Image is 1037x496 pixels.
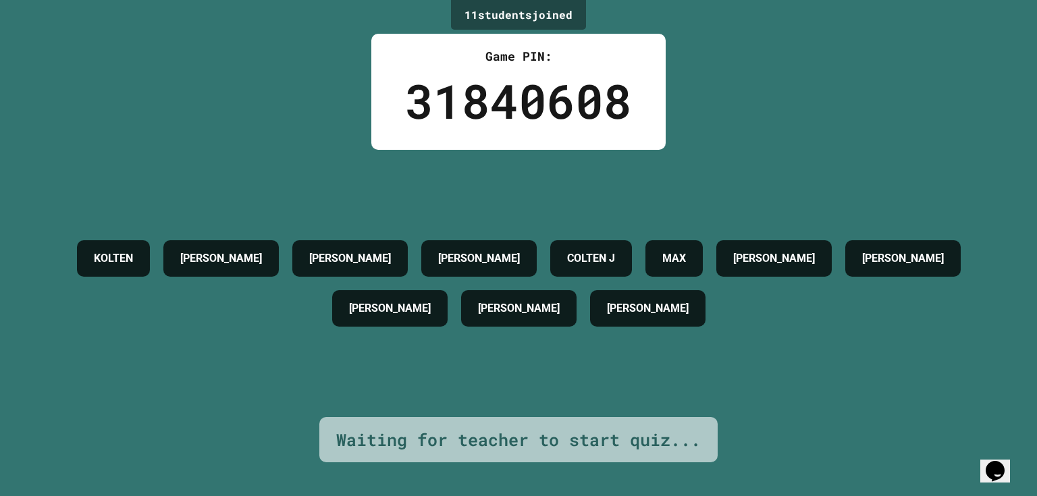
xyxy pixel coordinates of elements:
iframe: chat widget [980,442,1023,483]
div: Game PIN: [405,47,632,65]
h4: [PERSON_NAME] [862,250,944,267]
h4: [PERSON_NAME] [309,250,391,267]
h4: KOLTEN [94,250,133,267]
h4: [PERSON_NAME] [349,300,431,316]
h4: [PERSON_NAME] [733,250,815,267]
div: 31840608 [405,65,632,136]
h4: [PERSON_NAME] [438,250,520,267]
h4: [PERSON_NAME] [607,300,689,316]
h4: COLTEN J [567,250,615,267]
h4: [PERSON_NAME] [478,300,560,316]
div: Waiting for teacher to start quiz... [336,427,701,453]
h4: [PERSON_NAME] [180,250,262,267]
h4: MAX [662,250,686,267]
